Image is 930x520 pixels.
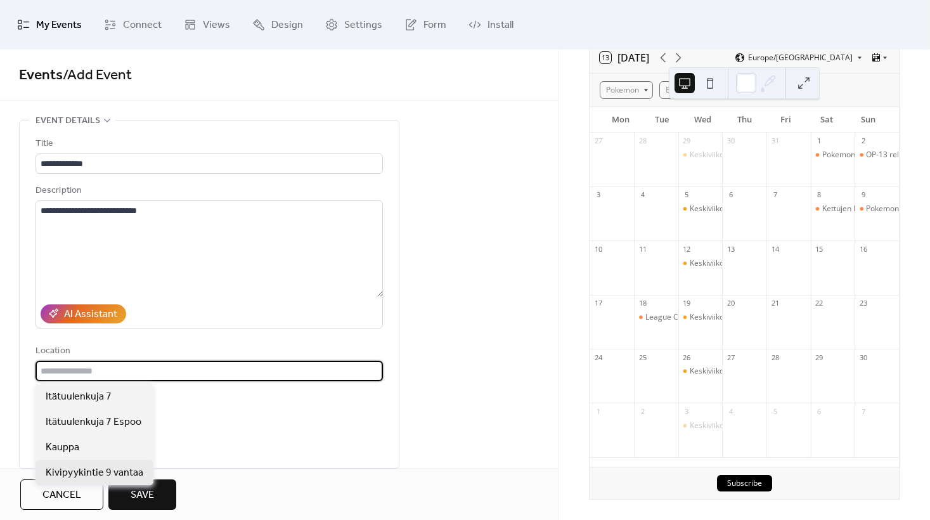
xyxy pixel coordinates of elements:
div: 26 [682,353,692,362]
div: 6 [726,190,735,200]
div: Thu [724,107,765,133]
div: 7 [858,406,868,416]
div: Wed [682,107,723,133]
div: Description [36,183,380,198]
div: 5 [770,406,780,416]
div: Keskiviikon Casual commander [678,150,723,160]
div: Keskiviikon Casual commander [690,258,799,269]
div: Keskiviikon Casual commander [678,366,723,377]
div: 30 [858,353,868,362]
div: 22 [815,299,824,308]
div: 24 [593,353,603,362]
div: 17 [593,299,603,308]
div: Sun [848,107,889,133]
div: 29 [682,136,692,146]
div: 9 [858,190,868,200]
a: My Events [8,5,91,44]
div: 8 [815,190,824,200]
div: OP-13 release event [855,150,899,160]
div: 2 [858,136,868,146]
div: Keskiviikon Casual commander [690,150,799,160]
div: AI Assistant [64,307,117,322]
div: 19 [682,299,692,308]
span: Design [271,15,303,36]
div: Pokemon prelease Mega Evolution - Phantasmal Flames [811,150,855,160]
span: Views [203,15,230,36]
div: Tue [641,107,682,133]
button: Cancel [20,479,103,510]
span: Kauppa [46,440,79,455]
div: Pokemon League Cup [855,204,899,214]
div: Kettujen Modern Masters trial turnaus [811,204,855,214]
div: Keskiviikon Casual commander [678,204,723,214]
div: 5 [682,190,692,200]
div: Location [36,344,380,359]
div: 21 [770,299,780,308]
div: 25 [638,353,647,362]
div: 14 [770,244,780,254]
span: Install [488,15,513,36]
div: 13 [726,244,735,254]
div: 20 [726,299,735,308]
div: 15 [815,244,824,254]
div: 3 [682,406,692,416]
a: Views [174,5,240,44]
button: Subscribe [717,475,772,491]
span: / Add Event [63,62,132,89]
div: Title [36,136,380,152]
span: My Events [36,15,82,36]
a: Events [19,62,63,89]
div: 27 [593,136,603,146]
div: 30 [726,136,735,146]
div: Keskiviikon Casual commander [678,312,723,323]
a: Connect [94,5,171,44]
span: Kivipyykintie 9 vantaa [46,465,143,481]
a: Settings [316,5,392,44]
div: 4 [638,190,647,200]
div: 7 [770,190,780,200]
span: Settings [344,15,382,36]
div: 1 [593,406,603,416]
div: 1 [815,136,824,146]
span: Event details [36,114,100,129]
div: 28 [770,353,780,362]
a: Design [243,5,313,44]
div: Keskiviikon Casual commander [690,204,799,214]
div: 18 [638,299,647,308]
div: 31 [770,136,780,146]
div: 23 [858,299,868,308]
a: Install [459,5,523,44]
button: AI Assistant [41,304,126,323]
div: League Challenge Marraskuu [634,312,678,323]
span: Itätuulenkuja 7 [46,389,112,405]
button: Save [108,479,176,510]
span: Itätuulenkuja 7 Espoo [46,415,141,430]
a: Form [395,5,456,44]
div: Keskiviikon Casual commander [678,258,723,269]
div: League Challenge Marraskuu [645,312,749,323]
span: Save [131,488,154,503]
div: 3 [593,190,603,200]
div: 16 [858,244,868,254]
div: 6 [815,406,824,416]
span: Europe/[GEOGRAPHIC_DATA] [748,54,853,62]
div: 29 [815,353,824,362]
div: 10 [593,244,603,254]
div: Fri [765,107,806,133]
div: 27 [726,353,735,362]
button: 13[DATE] [595,49,654,67]
div: 4 [726,406,735,416]
span: Connect [123,15,162,36]
div: Keskiviikon Casual commander [690,366,799,377]
div: Keskiviikon Casual commander [690,312,799,323]
div: 11 [638,244,647,254]
span: Cancel [42,488,81,503]
span: Form [423,15,446,36]
div: Keskiviikon Casual commander [690,420,799,431]
div: Keskiviikon Casual commander [678,420,723,431]
div: 28 [638,136,647,146]
div: 12 [682,244,692,254]
div: 2 [638,406,647,416]
div: Sat [806,107,848,133]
